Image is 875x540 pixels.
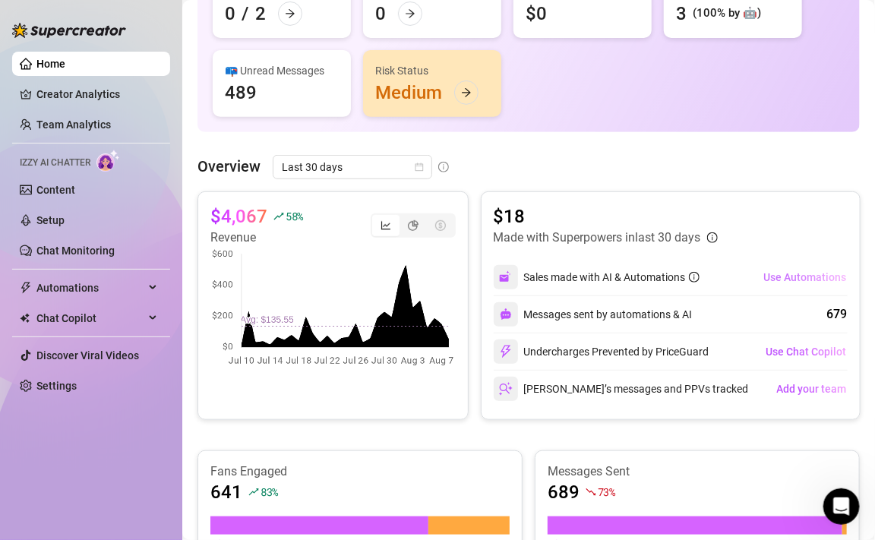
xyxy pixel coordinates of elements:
[225,81,257,105] div: 489
[415,163,424,172] span: calendar
[827,305,848,324] div: 679
[31,305,254,321] div: Send us a message
[764,271,847,283] span: Use Automations
[225,62,339,79] div: 📪 Unread Messages
[96,150,120,172] img: AI Chatter
[36,380,77,392] a: Settings
[210,24,240,55] img: Profile image for Giselle
[255,2,266,26] div: 2
[676,2,687,26] div: 3
[375,2,386,26] div: 0
[36,58,65,70] a: Home
[31,240,62,270] img: Profile image for Ella
[21,438,55,449] span: Home
[20,156,90,170] span: Izzy AI Chatter
[766,339,848,364] button: Use Chat Copilot
[36,118,111,131] a: Team Analytics
[68,255,156,271] div: [PERSON_NAME]
[435,220,446,231] span: dollar-circle
[197,155,261,178] article: Overview
[36,349,139,362] a: Discover Viral Videos
[499,270,513,284] img: svg%3e
[248,487,259,497] span: rise
[30,108,273,159] p: Hi [PERSON_NAME] 👋
[776,377,848,401] button: Add your team
[31,392,273,422] button: Find a time
[494,204,718,229] article: $18
[12,23,126,38] img: logo-BBDzfeDw.svg
[76,400,152,461] button: Messages
[181,24,211,55] img: Profile image for Ella
[548,480,580,504] article: 689
[381,220,391,231] span: line-chart
[225,2,235,26] div: 0
[30,29,149,53] img: logo
[31,370,273,386] div: Schedule a FREE consulting call:
[228,400,304,461] button: News
[251,438,280,449] span: News
[152,400,228,461] button: Help
[15,292,289,349] div: Send us a messageWe typically reply in a few hours
[178,438,202,449] span: Help
[282,156,423,178] span: Last 30 days
[20,313,30,324] img: Chat Copilot
[210,480,242,504] article: 641
[499,382,513,396] img: svg%3e
[586,487,596,497] span: fall
[461,87,472,98] span: arrow-right
[777,383,847,395] span: Add your team
[375,62,489,79] div: Risk Status
[524,269,700,286] div: Sales made with AI & Automations
[438,162,449,172] span: info-circle
[20,282,32,294] span: thunderbolt
[371,213,456,238] div: segmented control
[494,339,709,364] div: Undercharges Prevented by PriceGuard
[210,229,303,247] article: Revenue
[494,302,693,327] div: Messages sent by automations & AI
[210,204,267,229] article: $4,067
[548,463,847,480] article: Messages Sent
[707,232,718,243] span: info-circle
[36,184,75,196] a: Content
[36,306,144,330] span: Chat Copilot
[500,308,512,321] img: svg%3e
[16,227,288,283] div: Profile image for EllaHi [PERSON_NAME], [PERSON_NAME] is now active on your account and ready to ...
[88,438,141,449] span: Messages
[763,265,848,289] button: Use Automations
[31,217,273,233] div: Recent message
[499,345,513,358] img: svg%3e
[36,82,158,106] a: Creator Analytics
[286,209,303,223] span: 58 %
[15,204,289,284] div: Recent messageProfile image for EllaHi [PERSON_NAME], [PERSON_NAME] is now active on your account...
[408,220,419,231] span: pie-chart
[689,272,700,283] span: info-circle
[494,229,701,247] article: Made with Superpowers in last 30 days
[238,24,269,55] div: Profile image for Nir
[823,488,860,525] iframe: Intercom live chat
[30,159,273,185] p: How can we help?
[31,321,254,336] div: We typically reply in a few hours
[693,5,761,23] div: (100% by 🤖)
[273,211,284,222] span: rise
[526,2,547,26] div: $0
[261,485,278,499] span: 83 %
[36,214,65,226] a: Setup
[36,276,144,300] span: Automations
[405,8,415,19] span: arrow-right
[598,485,615,499] span: 73 %
[36,245,115,257] a: Chat Monitoring
[159,255,201,271] div: • [DATE]
[494,377,749,401] div: [PERSON_NAME]’s messages and PPVs tracked
[285,8,295,19] span: arrow-right
[210,463,510,480] article: Fans Engaged
[766,346,847,358] span: Use Chat Copilot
